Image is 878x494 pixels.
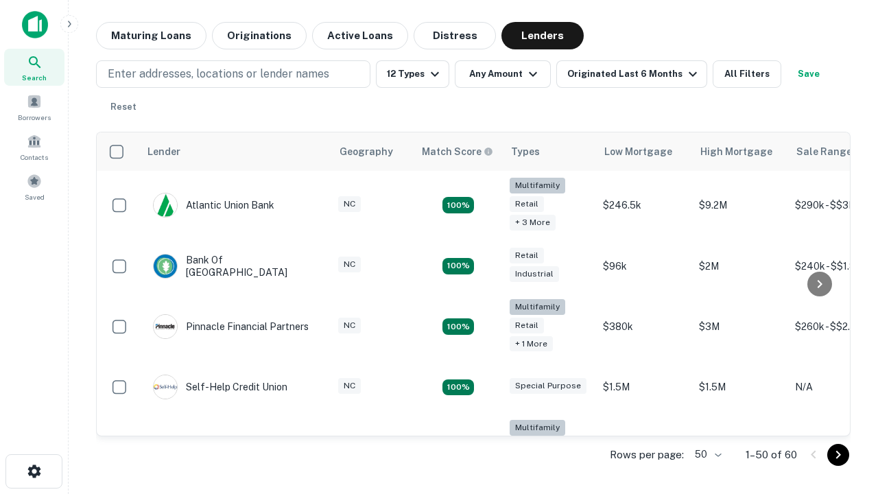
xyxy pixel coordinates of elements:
[422,144,490,159] h6: Match Score
[25,191,45,202] span: Saved
[376,60,449,88] button: 12 Types
[510,266,559,282] div: Industrial
[510,336,553,352] div: + 1 more
[338,318,361,333] div: NC
[510,196,544,212] div: Retail
[510,178,565,193] div: Multifamily
[692,240,788,292] td: $2M
[510,420,565,436] div: Multifamily
[4,89,64,126] a: Borrowers
[442,379,474,396] div: Matching Properties: 11, hasApolloMatch: undefined
[510,318,544,333] div: Retail
[18,112,51,123] span: Borrowers
[692,413,788,482] td: $3.2M
[102,93,145,121] button: Reset
[96,22,206,49] button: Maturing Loans
[96,60,370,88] button: Enter addresses, locations or lender names
[153,375,287,399] div: Self-help Credit Union
[331,132,414,171] th: Geography
[422,144,493,159] div: Capitalize uses an advanced AI algorithm to match your search with the best lender. The match sco...
[692,171,788,240] td: $9.2M
[596,240,692,292] td: $96k
[414,22,496,49] button: Distress
[154,315,177,338] img: picture
[338,378,361,394] div: NC
[556,60,707,88] button: Originated Last 6 Months
[567,66,701,82] div: Originated Last 6 Months
[596,132,692,171] th: Low Mortgage
[596,171,692,240] td: $246.5k
[787,60,831,88] button: Save your search to get updates of matches that match your search criteria.
[154,193,177,217] img: picture
[692,292,788,362] td: $3M
[4,49,64,86] a: Search
[338,196,361,212] div: NC
[442,197,474,213] div: Matching Properties: 10, hasApolloMatch: undefined
[510,378,586,394] div: Special Purpose
[692,361,788,413] td: $1.5M
[338,257,361,272] div: NC
[510,248,544,263] div: Retail
[21,152,48,163] span: Contacts
[455,60,551,88] button: Any Amount
[511,143,540,160] div: Types
[4,168,64,205] a: Saved
[503,132,596,171] th: Types
[442,258,474,274] div: Matching Properties: 15, hasApolloMatch: undefined
[604,143,672,160] div: Low Mortgage
[153,254,318,279] div: Bank Of [GEOGRAPHIC_DATA]
[139,132,331,171] th: Lender
[692,132,788,171] th: High Mortgage
[510,299,565,315] div: Multifamily
[4,128,64,165] a: Contacts
[22,72,47,83] span: Search
[610,447,684,463] p: Rows per page:
[596,292,692,362] td: $380k
[796,143,852,160] div: Sale Range
[510,215,556,231] div: + 3 more
[700,143,772,160] div: High Mortgage
[746,447,797,463] p: 1–50 of 60
[212,22,307,49] button: Originations
[809,340,878,406] iframe: Chat Widget
[442,318,474,335] div: Matching Properties: 17, hasApolloMatch: undefined
[153,436,264,460] div: The Fidelity Bank
[22,11,48,38] img: capitalize-icon.png
[312,22,408,49] button: Active Loans
[596,413,692,482] td: $246k
[713,60,781,88] button: All Filters
[596,361,692,413] td: $1.5M
[414,132,503,171] th: Capitalize uses an advanced AI algorithm to match your search with the best lender. The match sco...
[154,375,177,399] img: picture
[147,143,180,160] div: Lender
[340,143,393,160] div: Geography
[153,314,309,339] div: Pinnacle Financial Partners
[689,445,724,464] div: 50
[108,66,329,82] p: Enter addresses, locations or lender names
[153,193,274,217] div: Atlantic Union Bank
[501,22,584,49] button: Lenders
[827,444,849,466] button: Go to next page
[154,255,177,278] img: picture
